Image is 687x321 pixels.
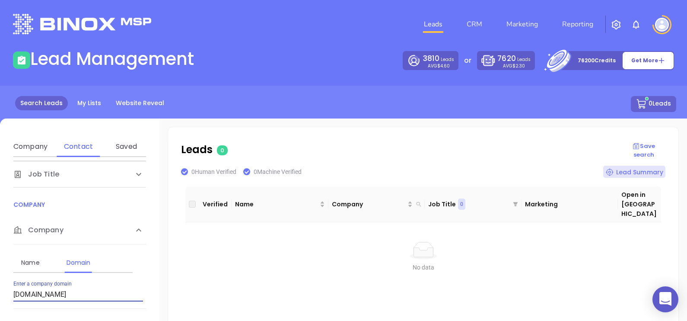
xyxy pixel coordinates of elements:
label: Enter a company domain [13,282,72,287]
div: Job Title [13,161,146,187]
span: search [416,202,421,207]
p: Leads [423,53,454,64]
p: Leads [181,142,622,157]
p: AVG [428,64,450,68]
th: Open in [GEOGRAPHIC_DATA] [618,186,661,222]
button: 0Leads [631,96,676,112]
div: Company [13,141,48,152]
th: Verified [199,186,232,222]
div: Name [13,257,48,268]
span: Name [235,199,318,209]
p: Leads [497,53,530,64]
img: iconSetting [611,19,621,30]
th: Name [232,186,328,222]
p: COMPANY [13,200,146,209]
p: or [464,55,471,66]
span: search [414,198,423,211]
span: Company [332,199,406,209]
p: Job Title [428,199,456,209]
a: My Lists [72,96,106,110]
img: user [655,18,669,32]
span: $4.60 [437,63,450,69]
span: 0 Human Verified [191,168,236,175]
a: CRM [463,16,486,33]
div: Contact [61,141,95,152]
a: Marketing [503,16,541,33]
span: $2.30 [512,63,525,69]
span: 0 Machine Verified [254,168,302,175]
a: Website Reveal [111,96,169,110]
img: logo [13,14,151,34]
span: 0 [217,145,228,155]
a: Leads [420,16,446,33]
p: Save search [622,142,665,159]
span: Job Title [13,169,59,180]
div: Saved [109,141,143,152]
button: Get More [622,51,674,70]
p: 76200 Credits [578,56,616,65]
th: Company [328,186,425,222]
a: Reporting [559,16,597,33]
span: 0 [460,199,463,209]
h1: Lead Management [30,48,194,69]
span: filter [511,197,520,212]
a: Search Leads [15,96,68,110]
th: Marketing [522,186,618,222]
div: Company [13,216,146,244]
div: Domain [61,257,95,268]
span: 3810 [423,53,439,64]
span: Company [13,225,64,235]
div: Lead Summary [603,166,665,178]
span: 7620 [497,53,515,64]
div: No data [192,263,654,272]
p: AVG [503,64,525,68]
span: filter [513,202,518,207]
img: iconNotification [631,19,641,30]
